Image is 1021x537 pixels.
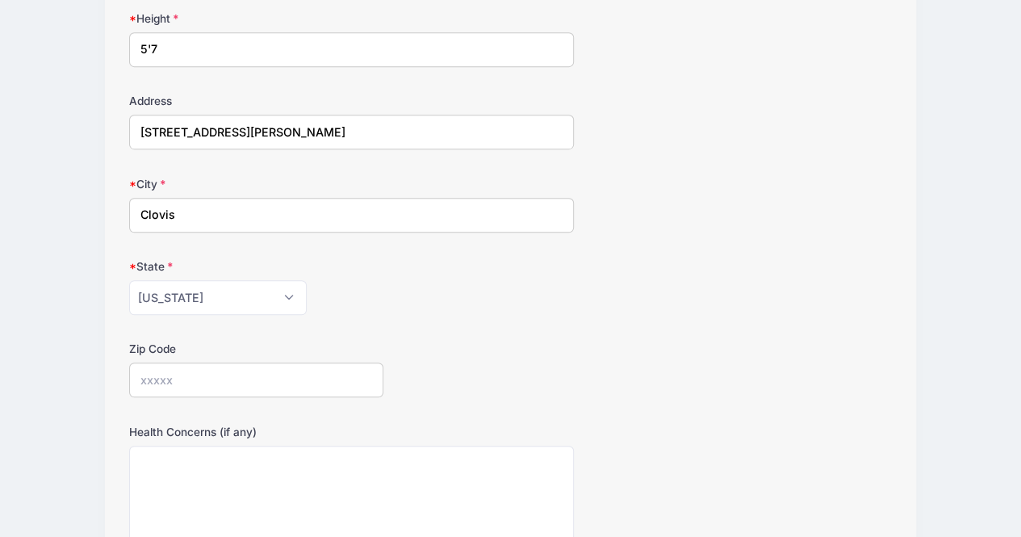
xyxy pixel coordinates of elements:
label: State [129,258,383,275]
input: xxxxx [129,363,383,397]
label: Zip Code [129,341,383,357]
label: Address [129,93,383,109]
label: Health Concerns (if any) [129,424,383,440]
label: City [129,176,383,192]
label: Height [129,10,383,27]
